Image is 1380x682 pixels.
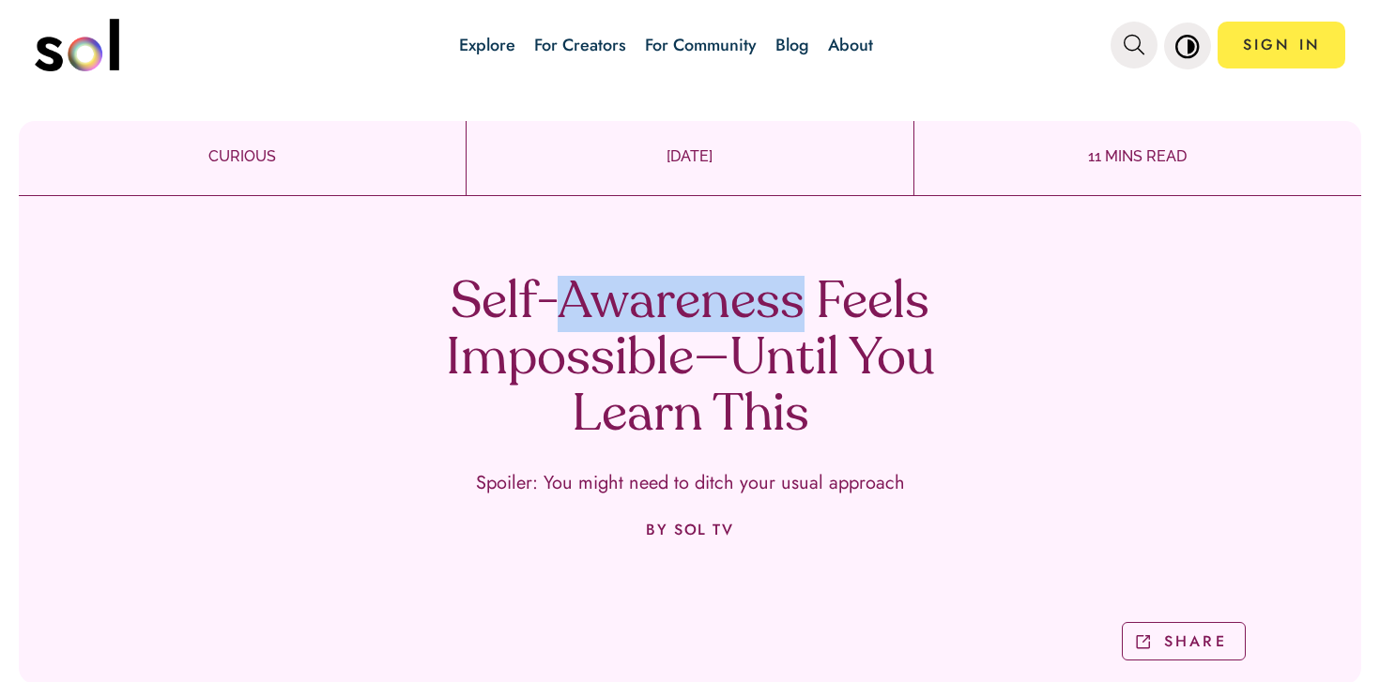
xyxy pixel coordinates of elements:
[413,276,967,445] h1: Self-Awareness Feels Impossible—Until You Learn This
[645,33,757,57] a: For Community
[828,33,873,57] a: About
[775,33,809,57] a: Blog
[476,473,905,493] p: Spoiler: You might need to ditch your usual approach
[914,145,1361,168] p: 11 MINS READ
[1164,630,1227,652] p: SHARE
[534,33,626,57] a: For Creators
[1122,622,1246,660] button: SHARE
[467,145,913,168] p: [DATE]
[19,145,466,168] p: CURIOUS
[1218,22,1345,68] a: SIGN IN
[35,19,119,71] img: logo
[646,522,733,538] p: BY SOL TV
[459,33,515,57] a: Explore
[35,12,1346,78] nav: main navigation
